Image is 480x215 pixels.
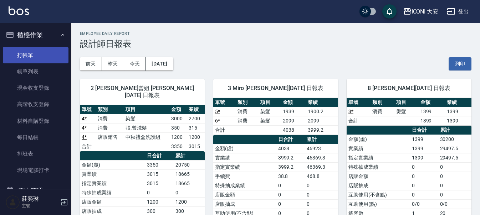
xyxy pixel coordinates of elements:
th: 業績 [187,105,205,114]
td: 店販銷售 [96,132,124,142]
td: 合計 [80,142,96,151]
td: 29497.5 [438,144,471,153]
td: 0 [276,199,305,209]
img: Logo [9,6,29,15]
td: 消費 [236,107,258,116]
div: ICONI 大安 [412,7,439,16]
td: 0 [410,190,438,199]
td: 4038 [276,144,305,153]
th: 金額 [419,98,445,107]
td: 3999.2 [276,162,305,172]
th: 金額 [281,98,306,107]
td: 46369.3 [305,153,338,162]
td: 店販金額 [347,172,410,181]
td: 29497.5 [438,153,471,162]
th: 類別 [96,105,124,114]
a: 排班表 [3,146,68,162]
h3: 設計師日報表 [80,39,471,49]
th: 單號 [213,98,236,107]
h2: Employee Daily Report [80,31,471,36]
button: save [382,4,397,19]
td: 1399 [419,116,445,125]
td: 指定實業績 [80,179,145,188]
td: 3015 [145,169,174,179]
td: 0/0 [438,199,471,209]
th: 單號 [80,105,96,114]
span: 2 [PERSON_NAME]曾姐 [PERSON_NAME] [DATE] 日報表 [88,85,196,99]
td: 金額(虛) [347,135,410,144]
td: 店販抽成 [347,181,410,190]
td: 2700 [187,114,205,123]
td: 互助使用(不含點) [347,190,410,199]
a: 高階收支登錄 [3,96,68,112]
td: 店販金額 [80,197,145,206]
td: 0 [276,181,305,190]
td: 特殊抽成業績 [213,181,276,190]
td: 0/0 [410,199,438,209]
td: 1399 [445,107,471,116]
td: 0 [145,188,174,197]
td: 0 [305,181,338,190]
td: 消費 [96,123,124,132]
th: 日合計 [145,151,174,161]
td: 1200 [174,197,205,206]
td: 3015 [187,142,205,151]
td: 1399 [410,135,438,144]
h5: 莊奕琳 [22,195,58,203]
td: 特殊抽成業績 [347,162,410,172]
td: 4038 [281,125,306,135]
td: 18665 [174,179,205,188]
td: 46369.3 [305,162,338,172]
td: 燙髮 [394,107,418,116]
td: 0 [276,190,305,199]
img: Person [6,195,20,209]
th: 累計 [438,126,471,135]
td: 1399 [410,153,438,162]
td: 金額(虛) [213,144,276,153]
th: 項目 [259,98,281,107]
td: 特殊抽成業績 [80,188,145,197]
td: 0 [438,172,471,181]
th: 項目 [394,98,418,107]
td: 1939 [281,107,306,116]
td: 3350 [145,160,174,169]
td: 0 [410,162,438,172]
td: 3999.2 [276,153,305,162]
table: a dense table [80,105,205,151]
a: 每日結帳 [3,129,68,146]
td: 染髮 [259,116,281,125]
td: 1200 [187,132,205,142]
td: 3015 [145,179,174,188]
td: 1399 [410,144,438,153]
td: 0 [438,190,471,199]
span: 3 Miro [PERSON_NAME][DATE] 日報表 [222,85,330,92]
td: 店販金額 [213,190,276,199]
td: 0 [174,188,205,197]
th: 日合計 [276,135,305,144]
td: 1900.2 [306,107,338,116]
td: 消費 [96,114,124,123]
td: 2099 [306,116,338,125]
td: 1399 [445,116,471,125]
td: 實業績 [347,144,410,153]
button: 今天 [124,57,146,70]
th: 日合計 [410,126,438,135]
td: 0 [410,181,438,190]
a: 打帳單 [3,47,68,63]
a: 現場電腦打卡 [3,162,68,178]
td: 1399 [419,107,445,116]
th: 業績 [306,98,338,107]
td: 指定實業績 [213,162,276,172]
button: 昨天 [102,57,124,70]
button: 前天 [80,57,102,70]
td: 染髮 [124,114,169,123]
th: 金額 [169,105,187,114]
a: 帳單列表 [3,63,68,80]
td: 互助使用(點) [347,199,410,209]
td: 2099 [281,116,306,125]
p: 主管 [22,203,58,209]
td: 46923 [305,144,338,153]
a: 材料自購登錄 [3,113,68,129]
button: 登出 [444,5,471,18]
th: 業績 [445,98,471,107]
